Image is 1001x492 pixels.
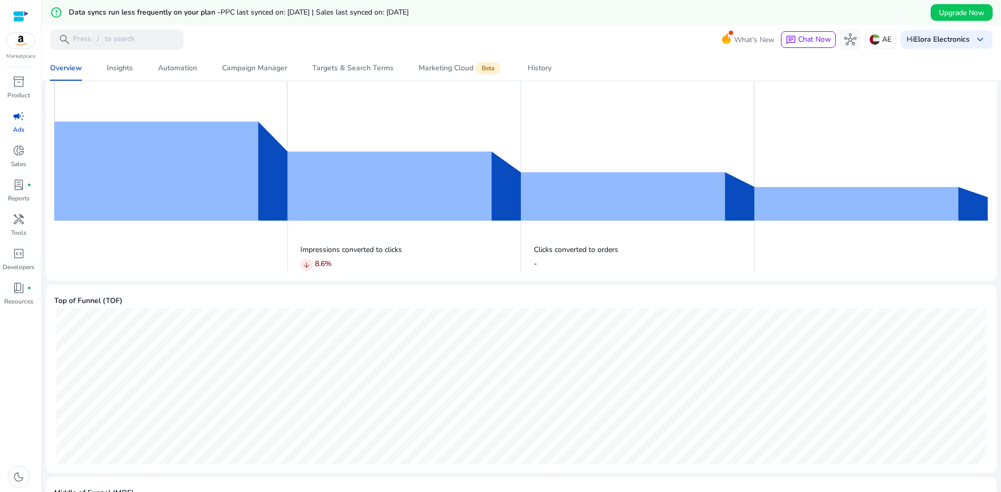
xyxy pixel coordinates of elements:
p: Hi [907,36,970,43]
span: search [58,33,71,46]
p: Sales [11,159,26,169]
span: % [325,259,332,269]
img: ae.svg [870,34,880,45]
button: Upgrade Now [931,4,993,21]
p: AE [882,30,892,48]
p: - [534,258,537,269]
div: Campaign Manager [222,65,287,72]
span: fiber_manual_record [27,286,31,290]
p: Ads [13,125,25,134]
div: History [528,65,552,72]
span: book_4 [13,282,25,294]
h5: Top of Funnel (TOF) [54,297,988,306]
p: Reports [8,194,30,203]
span: Upgrade Now [939,7,984,18]
p: Press to search [73,34,135,45]
span: fiber_manual_record [27,183,31,187]
p: Resources [4,297,33,306]
h5: Data syncs run less frequently on your plan - [69,8,409,17]
span: dark_mode [13,471,25,483]
span: handyman [13,213,25,225]
div: Insights [107,65,133,72]
span: hub [844,33,857,46]
div: Targets & Search Terms [312,65,394,72]
img: amazon.svg [7,33,35,48]
span: campaign [13,110,25,122]
p: Tools [11,228,27,237]
span: keyboard_arrow_down [974,33,986,46]
span: chat [786,35,796,45]
p: Marketplace [6,53,35,60]
p: Clicks converted to orders [534,244,755,255]
b: Elora Electronics [914,34,970,44]
span: PPC last synced on: [DATE] | Sales last synced on: [DATE] [221,7,409,17]
div: Marketing Cloud [419,64,503,72]
div: Automation [158,65,197,72]
span: What's New [734,31,775,49]
p: Impressions converted to clicks [300,244,521,255]
span: / [93,34,103,45]
button: hub [840,29,861,50]
span: arrow_downward [302,261,311,269]
p: Product [7,91,30,100]
p: 8.6 [315,258,332,269]
span: donut_small [13,144,25,157]
span: Beta [475,62,500,74]
mat-icon: error_outline [50,6,63,19]
button: chatChat Now [781,31,836,48]
div: Overview [50,65,82,72]
span: inventory_2 [13,75,25,88]
span: code_blocks [13,247,25,260]
span: lab_profile [13,179,25,191]
p: Developers [3,262,34,272]
span: Chat Now [798,34,831,44]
